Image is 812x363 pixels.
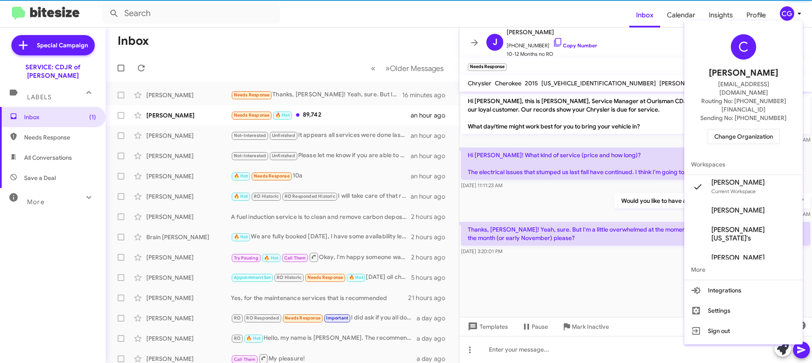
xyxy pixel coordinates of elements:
[731,34,756,60] div: C
[684,280,803,300] button: Integrations
[684,259,803,280] span: More
[708,129,780,144] button: Change Organization
[714,129,773,144] span: Change Organization
[684,300,803,321] button: Settings
[684,154,803,175] span: Workspaces
[711,188,756,194] span: Current Workspace
[694,80,793,97] span: [EMAIL_ADDRESS][DOMAIN_NAME]
[700,114,787,122] span: Sending No: [PHONE_NUMBER]
[711,206,765,215] span: [PERSON_NAME]
[694,97,793,114] span: Routing No: [PHONE_NUMBER][FINANCIAL_ID]
[711,254,765,262] span: [PERSON_NAME]
[684,321,803,341] button: Sign out
[711,178,765,187] span: [PERSON_NAME]
[709,66,778,80] span: [PERSON_NAME]
[711,226,796,243] span: [PERSON_NAME][US_STATE]'s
